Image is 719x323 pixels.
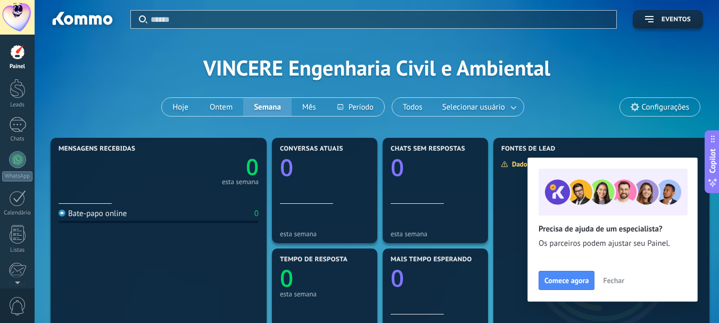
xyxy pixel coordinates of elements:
span: Conversas atuais [280,145,343,153]
span: Eventos [662,16,691,23]
div: esta semana [222,179,259,185]
div: Dados insuficientes para exibir [501,160,610,169]
text: 0 [391,262,404,294]
button: Ontem [199,98,243,116]
div: esta semana [391,230,480,238]
text: 0 [280,262,293,294]
span: Mensagens recebidas [59,145,135,153]
div: Chats [2,136,33,143]
span: Mais tempo esperando [391,256,472,263]
div: Leads [2,102,33,109]
button: Eventos [633,10,703,29]
a: 0 [159,152,259,182]
button: Período [327,98,384,116]
span: Chats sem respostas [391,145,465,153]
span: Configurações [642,103,689,112]
div: 0 [254,209,259,219]
img: Bate-papo online [59,210,65,217]
text: 0 [280,151,293,183]
span: Fontes de lead [501,145,556,153]
span: Comece agora [544,277,589,284]
div: WhatsApp [2,171,32,181]
span: Fechar [603,277,624,284]
span: Os parceiros podem ajustar seu Painel. [539,238,687,249]
span: Copilot [707,148,718,173]
button: Comece agora [539,271,594,290]
div: esta semana [280,230,369,238]
button: Todos [392,98,433,116]
div: Painel [2,63,33,70]
button: Fechar [598,272,629,288]
h2: Precisa de ajuda de um especialista? [539,224,687,234]
span: Tempo de resposta [280,256,348,263]
span: Selecionar usuário [440,100,507,114]
button: Mês [292,98,327,116]
div: Listas [2,247,33,254]
button: Hoje [162,98,199,116]
div: Calendário [2,210,33,217]
button: Semana [243,98,292,116]
button: Selecionar usuário [433,98,524,116]
text: 0 [246,152,259,182]
div: esta semana [280,290,369,298]
div: Bate-papo online [59,209,127,219]
text: 0 [391,151,404,183]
